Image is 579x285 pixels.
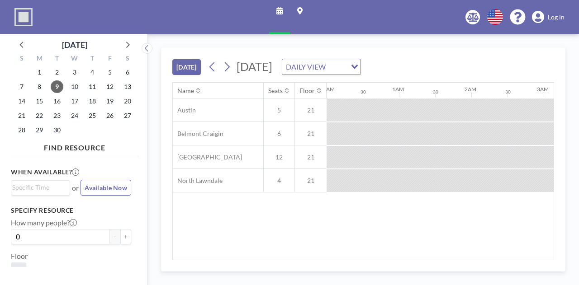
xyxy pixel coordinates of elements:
h3: Specify resource [11,206,131,215]
span: Tuesday, September 2, 2025 [51,66,63,79]
span: Thursday, September 11, 2025 [86,80,99,93]
span: Monday, September 15, 2025 [33,95,46,107]
span: Saturday, September 6, 2025 [121,66,134,79]
span: Tuesday, September 30, 2025 [51,124,63,136]
span: Tuesday, September 9, 2025 [51,80,63,93]
span: Tuesday, September 23, 2025 [51,109,63,122]
h4: FIND RESOURCE [11,140,138,152]
div: 30 [505,89,511,95]
div: W [66,53,84,65]
span: Sunday, September 14, 2025 [15,95,28,107]
div: [DATE] [62,38,87,51]
span: Log in [548,13,565,21]
label: How many people? [11,218,77,227]
div: M [31,53,48,65]
span: 4 [264,177,294,185]
span: Friday, September 19, 2025 [104,95,116,107]
span: Friday, September 12, 2025 [104,80,116,93]
div: Seats [268,87,283,95]
span: Wednesday, September 10, 2025 [68,80,81,93]
div: Name [177,87,194,95]
span: or [72,183,79,192]
span: Wednesday, September 3, 2025 [68,66,81,79]
span: Available Now [85,184,127,192]
span: Sunday, September 21, 2025 [15,109,28,122]
span: 21 [295,130,327,138]
div: 12AM [320,86,335,93]
input: Search for option [12,182,65,192]
span: Monday, September 29, 2025 [33,124,46,136]
div: 2AM [465,86,476,93]
span: Thursday, September 4, 2025 [86,66,99,79]
span: [DATE] [237,60,272,73]
div: Search for option [282,59,361,75]
span: Wednesday, September 17, 2025 [68,95,81,107]
div: S [119,53,136,65]
div: 3AM [537,86,549,93]
span: [GEOGRAPHIC_DATA] [173,153,242,161]
span: Tuesday, September 16, 2025 [51,95,63,107]
span: Thursday, September 25, 2025 [86,109,99,122]
span: Saturday, September 20, 2025 [121,95,134,107]
span: Sunday, September 28, 2025 [15,124,28,136]
button: [DATE] [172,59,201,75]
span: Saturday, September 27, 2025 [121,109,134,122]
div: S [13,53,31,65]
span: Austin [173,106,196,114]
div: 30 [433,89,438,95]
span: Monday, September 1, 2025 [33,66,46,79]
div: F [101,53,119,65]
span: Belmont Craigin [173,130,223,138]
div: 1AM [392,86,404,93]
span: 21 [14,266,23,275]
span: Monday, September 8, 2025 [33,80,46,93]
button: - [109,229,120,244]
input: Search for option [328,61,346,73]
button: + [120,229,131,244]
a: Log in [532,11,565,23]
span: 21 [295,177,327,185]
img: organization-logo [14,8,33,26]
div: T [83,53,101,65]
span: Friday, September 26, 2025 [104,109,116,122]
div: Search for option [11,181,70,194]
span: 5 [264,106,294,114]
button: Available Now [81,180,131,196]
span: Saturday, September 13, 2025 [121,80,134,93]
span: Sunday, September 7, 2025 [15,80,28,93]
span: Wednesday, September 24, 2025 [68,109,81,122]
span: 6 [264,130,294,138]
div: Floor [299,87,315,95]
span: Friday, September 5, 2025 [104,66,116,79]
span: 12 [264,153,294,161]
label: Floor [11,252,28,261]
span: 21 [295,106,327,114]
span: 21 [295,153,327,161]
span: North Lawndale [173,177,223,185]
span: DAILY VIEW [284,61,327,73]
span: Monday, September 22, 2025 [33,109,46,122]
div: T [48,53,66,65]
span: Thursday, September 18, 2025 [86,95,99,107]
div: 30 [361,89,366,95]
